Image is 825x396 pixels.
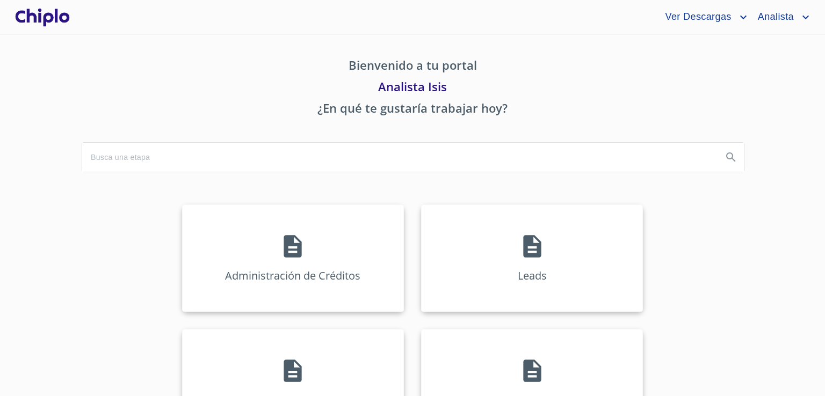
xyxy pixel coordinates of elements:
input: search [82,143,714,172]
p: Bienvenido a tu portal [82,56,743,78]
p: ¿En qué te gustaría trabajar hoy? [82,99,743,121]
button: account of current user [657,9,749,26]
p: Leads [518,268,547,283]
p: Analista Isis [82,78,743,99]
span: Analista [750,9,799,26]
button: Search [718,144,744,170]
p: Administración de Créditos [225,268,360,283]
span: Ver Descargas [657,9,736,26]
button: account of current user [750,9,812,26]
